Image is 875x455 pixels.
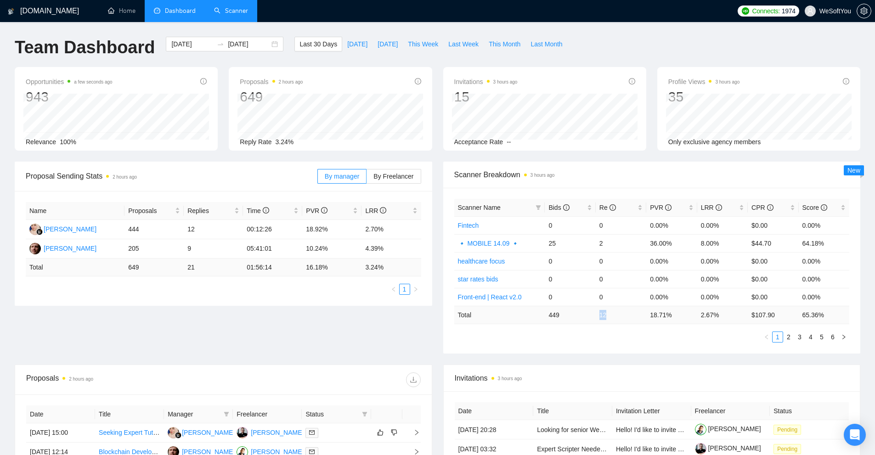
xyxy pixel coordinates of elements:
[361,239,421,258] td: 4.39%
[214,7,248,15] a: searchScanner
[807,8,813,14] span: user
[531,173,555,178] time: 3 hours ago
[799,252,849,270] td: 0.00%
[716,204,722,211] span: info-circle
[701,204,722,211] span: LRR
[26,202,124,220] th: Name
[697,288,748,306] td: 0.00%
[533,420,612,439] td: Looking for senior Web3 and React Expert for Marketplace project
[646,288,697,306] td: 0.00%
[309,449,315,455] span: mail
[843,78,849,84] span: info-circle
[596,216,646,234] td: 0
[537,445,733,453] a: Expert Scripter Needed for Advanced Trading Indicator Development
[799,306,849,324] td: 65.36 %
[596,306,646,324] td: 12
[243,239,302,258] td: 05:41:01
[458,222,479,229] a: Fintech
[375,427,386,438] button: like
[507,138,511,146] span: --
[691,402,770,420] th: Freelancer
[217,40,224,48] span: swap-right
[545,270,595,288] td: 0
[761,331,772,343] button: left
[69,376,93,382] time: 2 hours ago
[545,306,595,324] td: 449
[240,88,303,106] div: 649
[668,88,740,106] div: 35
[378,39,398,49] span: [DATE]
[44,243,96,253] div: [PERSON_NAME]
[828,332,838,342] a: 6
[410,284,421,295] li: Next Page
[360,407,369,421] span: filter
[802,204,827,211] span: Score
[415,78,421,84] span: info-circle
[99,429,322,436] a: Seeking Expert Tutor / Instructor for Data Leadership & Practical AI Application
[857,4,871,18] button: setting
[454,76,518,87] span: Invitations
[612,402,691,420] th: Invitation Letter
[610,204,616,211] span: info-circle
[646,252,697,270] td: 0.00%
[406,372,421,387] button: download
[124,258,184,276] td: 649
[365,207,386,214] span: LRR
[697,216,748,234] td: 0.00%
[342,37,373,51] button: [DATE]
[299,39,337,49] span: Last 30 Days
[187,206,232,216] span: Replies
[168,427,179,438] img: AJ
[391,429,397,436] span: dislike
[175,432,181,438] img: gigradar-bm.png
[113,174,137,180] time: 2 hours ago
[548,204,569,211] span: Bids
[8,4,14,19] img: logo
[263,207,269,213] span: info-circle
[305,409,358,419] span: Status
[455,402,534,420] th: Date
[377,429,384,436] span: like
[827,331,838,343] li: 6
[715,79,740,84] time: 3 hours ago
[29,243,41,254] img: DB
[537,426,725,433] a: Looking for senior Web3 and React Expert for Marketplace project
[484,37,525,51] button: This Month
[646,306,697,324] td: 18.71 %
[95,423,164,443] td: Seeking Expert Tutor / Instructor for Data Leadership & Practical AI Application
[534,201,543,214] span: filter
[816,331,827,343] li: 5
[748,306,798,324] td: $ 107.90
[406,376,420,383] span: download
[448,39,479,49] span: Last Week
[95,405,164,423] th: Title
[184,220,243,239] td: 12
[782,6,796,16] span: 1974
[599,204,616,211] span: Re
[171,39,213,49] input: Start date
[388,284,399,295] li: Previous Page
[60,138,76,146] span: 100%
[596,234,646,252] td: 2
[74,79,112,84] time: a few seconds ago
[44,224,96,234] div: [PERSON_NAME]
[748,252,798,270] td: $0.00
[821,204,827,211] span: info-circle
[168,428,235,436] a: AJ[PERSON_NAME]
[309,430,315,435] span: mail
[773,426,805,433] a: Pending
[665,204,672,211] span: info-circle
[455,420,534,439] td: [DATE] 20:28
[563,204,570,211] span: info-circle
[164,405,233,423] th: Manager
[391,286,396,292] span: left
[838,331,849,343] li: Next Page
[799,270,849,288] td: 0.00%
[458,293,522,301] a: Front-end | React v2.0
[400,284,410,294] a: 1
[26,372,223,387] div: Proposals
[302,239,361,258] td: 10.24%
[697,306,748,324] td: 2.67 %
[26,170,317,182] span: Proposal Sending Stats
[454,88,518,106] div: 15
